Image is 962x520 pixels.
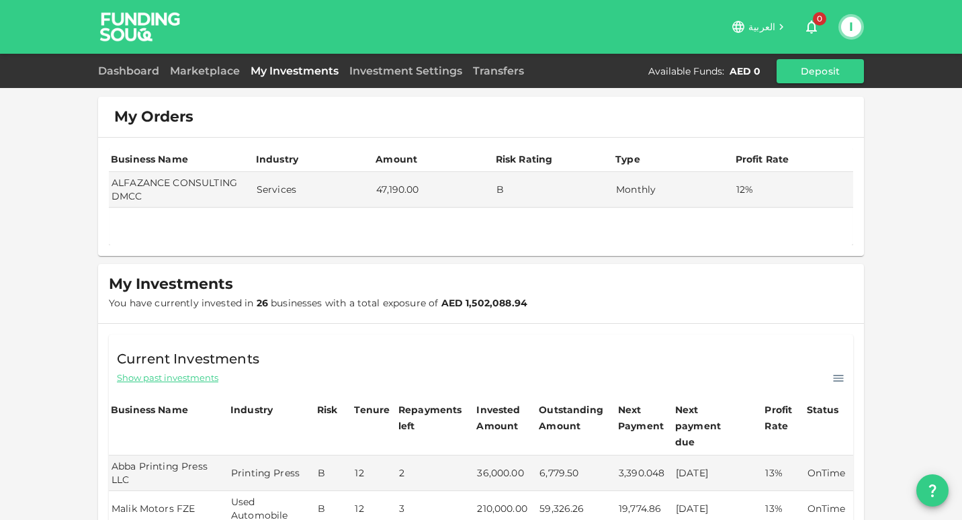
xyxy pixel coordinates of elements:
div: Risk [317,402,344,418]
div: Next Payment [618,402,671,434]
div: Amount [376,151,417,167]
td: Printing Press [228,456,315,491]
div: Risk Rating [496,151,553,167]
div: Next payment due [675,402,742,450]
td: [DATE] [673,456,763,491]
td: Monthly [613,172,733,208]
div: Profit Rate [764,402,802,434]
td: 36,000.00 [474,456,537,491]
td: 12 [352,456,396,491]
a: My Investments [245,64,344,77]
div: Industry [230,402,273,418]
span: You have currently invested in businesses with a total exposure of [109,297,527,309]
td: 2 [396,456,474,491]
button: question [916,474,949,507]
td: Services [254,172,374,208]
div: Status [807,402,840,418]
td: 47,190.00 [374,172,493,208]
a: Investment Settings [344,64,468,77]
div: Business Name [111,151,188,167]
div: Repayments left [398,402,466,434]
div: AED 0 [730,64,760,78]
button: Deposit [777,59,864,83]
span: Current Investments [117,348,259,370]
td: 6,779.50 [537,456,616,491]
span: العربية [748,21,775,33]
strong: 26 [257,297,268,309]
td: B [494,172,613,208]
button: I [841,17,861,37]
div: Type [615,151,642,167]
div: Business Name [111,402,188,418]
div: Invested Amount [476,402,535,434]
div: Tenure [354,402,390,418]
span: My Investments [109,275,233,294]
td: 3,390.048 [616,456,673,491]
div: Profit Rate [736,151,789,167]
div: Industry [256,151,298,167]
td: Abba Printing Press LLC [109,456,228,491]
a: Marketplace [165,64,245,77]
span: My Orders [114,107,193,126]
td: B [315,456,353,491]
button: 0 [798,13,825,40]
span: Show past investments [117,372,218,384]
td: OnTime [805,456,853,491]
div: Outstanding Amount [539,402,606,434]
td: ALFAZANCE CONSULTING DMCC [109,172,254,208]
td: 13% [762,456,804,491]
strong: AED 1,502,088.94 [441,297,527,309]
span: 0 [813,12,826,26]
td: 12% [734,172,854,208]
a: Transfers [468,64,529,77]
div: Available Funds : [648,64,724,78]
a: Dashboard [98,64,165,77]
